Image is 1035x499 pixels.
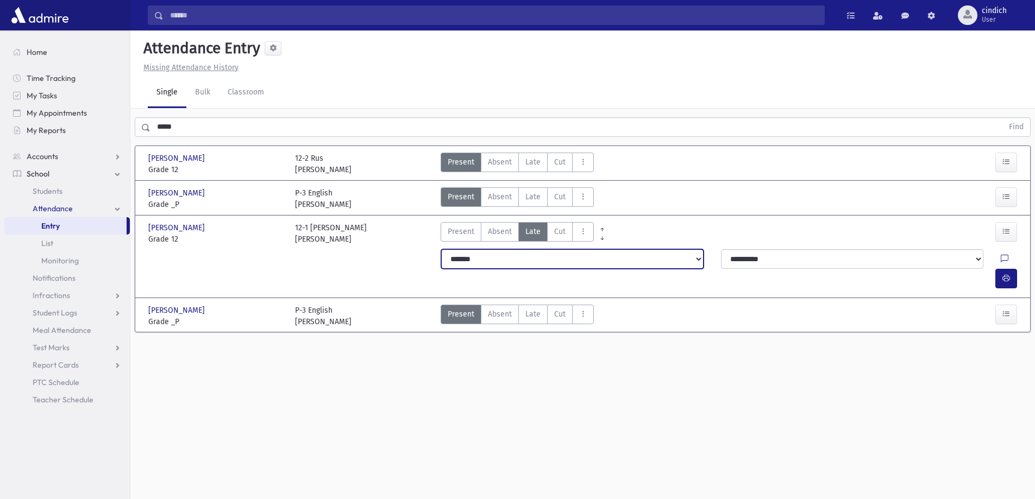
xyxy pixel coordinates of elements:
[525,226,541,237] span: Late
[148,316,284,327] span: Grade _P
[4,339,130,356] a: Test Marks
[148,164,284,175] span: Grade 12
[525,191,541,203] span: Late
[33,377,79,387] span: PTC Schedule
[219,78,273,108] a: Classroom
[554,308,566,320] span: Cut
[295,153,352,175] div: 12-2 Rus [PERSON_NAME]
[33,325,91,335] span: Meal Attendance
[4,374,130,391] a: PTC Schedule
[4,182,130,200] a: Students
[148,222,207,233] span: [PERSON_NAME]
[33,360,79,370] span: Report Cards
[41,238,53,248] span: List
[441,187,594,210] div: AttTypes
[982,15,1007,24] span: User
[27,169,49,179] span: School
[295,222,367,245] div: 12-1 [PERSON_NAME] [PERSON_NAME]
[448,156,474,168] span: Present
[148,153,207,164] span: [PERSON_NAME]
[554,226,566,237] span: Cut
[4,70,130,87] a: Time Tracking
[441,222,594,245] div: AttTypes
[4,43,130,61] a: Home
[4,87,130,104] a: My Tasks
[4,391,130,408] a: Teacher Schedule
[33,395,93,405] span: Teacher Schedule
[448,191,474,203] span: Present
[143,63,239,72] u: Missing Attendance History
[4,235,130,252] a: List
[27,125,66,135] span: My Reports
[9,4,71,26] img: AdmirePro
[4,217,127,235] a: Entry
[4,165,130,182] a: School
[27,108,87,118] span: My Appointments
[27,151,58,161] span: Accounts
[33,273,76,283] span: Notifications
[164,5,824,25] input: Search
[295,187,352,210] div: P-3 English [PERSON_NAME]
[27,91,57,100] span: My Tasks
[148,305,207,316] span: [PERSON_NAME]
[4,122,130,139] a: My Reports
[33,343,70,352] span: Test Marks
[4,269,130,287] a: Notifications
[139,63,239,72] a: Missing Attendance History
[4,252,130,269] a: Monitoring
[186,78,219,108] a: Bulk
[41,256,79,266] span: Monitoring
[448,308,474,320] span: Present
[148,78,186,108] a: Single
[488,191,512,203] span: Absent
[33,290,70,300] span: Infractions
[441,305,594,327] div: AttTypes
[148,233,284,245] span: Grade 12
[27,73,76,83] span: Time Tracking
[4,104,130,122] a: My Appointments
[554,191,566,203] span: Cut
[1002,118,1030,136] button: Find
[4,321,130,339] a: Meal Attendance
[4,287,130,304] a: Infractions
[41,221,60,231] span: Entry
[4,304,130,321] a: Student Logs
[488,156,512,168] span: Absent
[554,156,566,168] span: Cut
[27,47,47,57] span: Home
[33,308,77,318] span: Student Logs
[295,305,352,327] div: P-3 English [PERSON_NAME]
[525,308,541,320] span: Late
[488,308,512,320] span: Absent
[525,156,541,168] span: Late
[448,226,474,237] span: Present
[441,153,594,175] div: AttTypes
[4,200,130,217] a: Attendance
[4,356,130,374] a: Report Cards
[982,7,1007,15] span: cindich
[488,226,512,237] span: Absent
[148,199,284,210] span: Grade _P
[4,148,130,165] a: Accounts
[33,186,62,196] span: Students
[33,204,73,213] span: Attendance
[148,187,207,199] span: [PERSON_NAME]
[139,39,260,58] h5: Attendance Entry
